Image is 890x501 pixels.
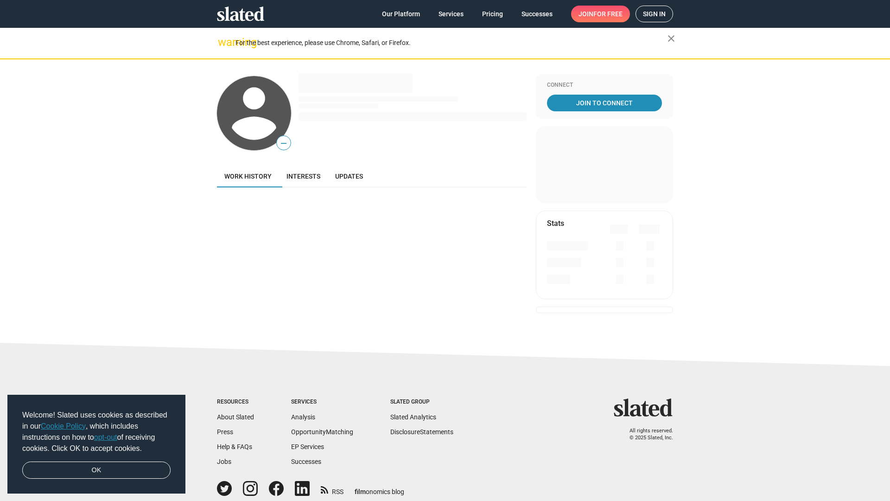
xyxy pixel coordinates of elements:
[547,82,662,89] div: Connect
[335,173,363,180] span: Updates
[217,458,231,465] a: Jobs
[549,95,660,111] span: Join To Connect
[390,428,453,436] a: DisclosureStatements
[235,37,667,49] div: For the best experience, please use Chrome, Safari, or Firefox.
[375,6,427,22] a: Our Platform
[571,6,630,22] a: Joinfor free
[382,6,420,22] span: Our Platform
[390,398,453,406] div: Slated Group
[7,395,185,494] div: cookieconsent
[291,398,353,406] div: Services
[643,6,666,22] span: Sign in
[390,413,436,421] a: Slated Analytics
[666,33,677,44] mat-icon: close
[439,6,464,22] span: Services
[547,218,564,228] mat-card-title: Stats
[217,413,254,421] a: About Slated
[218,37,229,48] mat-icon: warning
[482,6,503,22] span: Pricing
[277,137,291,149] span: —
[291,428,353,436] a: OpportunityMatching
[547,95,662,111] a: Join To Connect
[620,428,673,441] p: All rights reserved. © 2025 Slated, Inc.
[41,422,86,430] a: Cookie Policy
[22,462,171,479] a: dismiss cookie message
[217,443,252,450] a: Help & FAQs
[291,413,315,421] a: Analysis
[514,6,560,22] a: Successes
[475,6,510,22] a: Pricing
[217,398,254,406] div: Resources
[94,433,117,441] a: opt-out
[217,428,233,436] a: Press
[217,165,279,187] a: Work history
[291,458,321,465] a: Successes
[593,6,623,22] span: for free
[328,165,370,187] a: Updates
[578,6,623,22] span: Join
[22,410,171,454] span: Welcome! Slated uses cookies as described in our , which includes instructions on how to of recei...
[286,173,320,180] span: Interests
[431,6,471,22] a: Services
[279,165,328,187] a: Interests
[321,482,343,496] a: RSS
[636,6,673,22] a: Sign in
[355,488,366,495] span: film
[291,443,324,450] a: EP Services
[521,6,553,22] span: Successes
[355,480,404,496] a: filmonomics blog
[224,173,272,180] span: Work history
